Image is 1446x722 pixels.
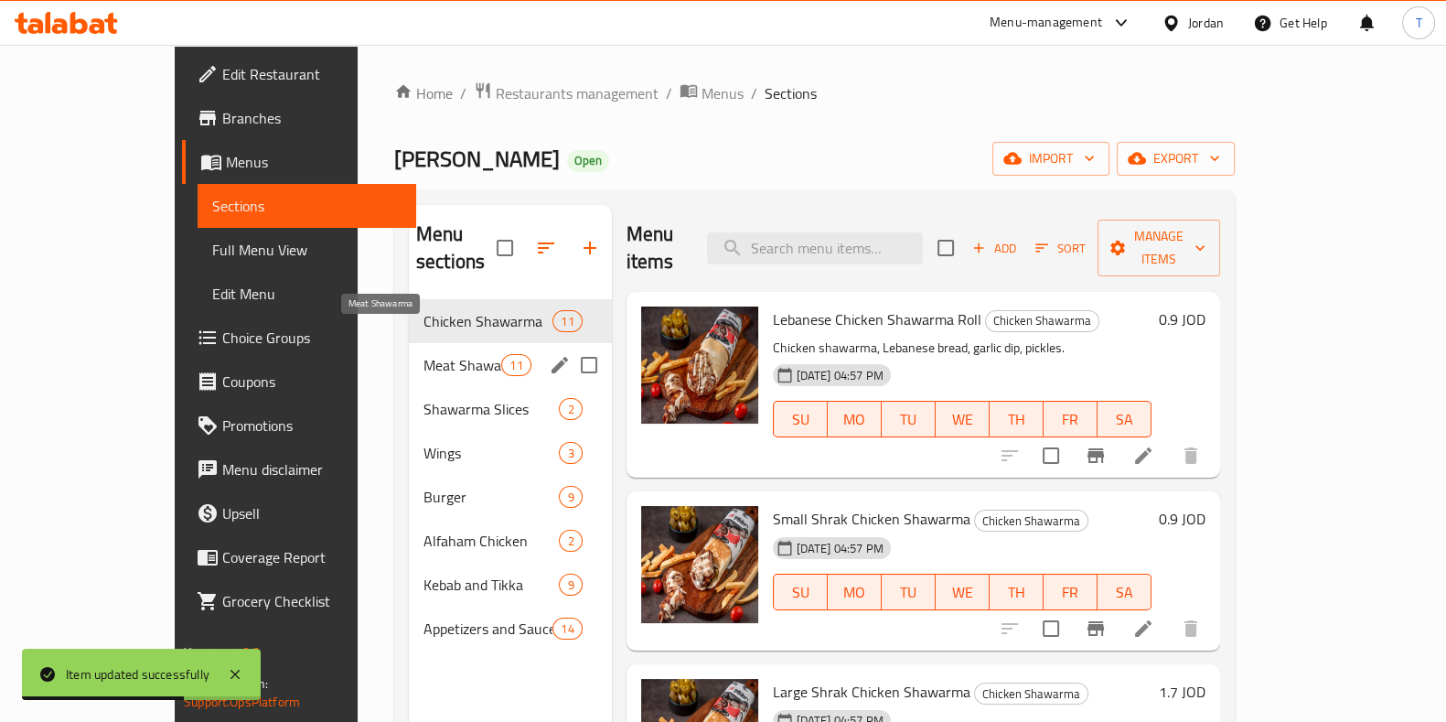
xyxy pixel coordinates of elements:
[222,415,402,436] span: Promotions
[182,316,416,360] a: Choice Groups
[222,327,402,349] span: Choice Groups
[781,406,820,433] span: SU
[409,475,612,519] div: Burger9
[66,664,209,684] div: Item updated successfully
[423,354,501,376] span: Meat Shawarma
[773,678,970,706] span: Large Shrak Chicken Shawarma
[943,579,982,606] span: WE
[990,574,1044,610] button: TH
[641,307,758,424] img: Lebanese Chicken Shawarma Roll
[394,81,1235,105] nav: breadcrumb
[409,292,612,658] nav: Menu sections
[974,510,1088,532] div: Chicken Shawarma
[182,360,416,404] a: Coupons
[423,442,560,464] span: Wings
[198,228,416,272] a: Full Menu View
[486,229,524,267] span: Select all sections
[423,530,560,552] span: Alfaham Chicken
[182,140,416,184] a: Menus
[1032,609,1070,648] span: Select to update
[1044,401,1098,437] button: FR
[553,313,581,330] span: 11
[560,401,581,418] span: 2
[773,306,981,333] span: Lebanese Chicken Shawarma Roll
[965,234,1023,263] span: Add item
[567,153,609,168] span: Open
[773,401,828,437] button: SU
[416,221,497,275] h2: Menu sections
[1131,147,1220,170] span: export
[552,310,582,332] div: items
[997,406,1036,433] span: TH
[997,579,1036,606] span: TH
[789,367,891,384] span: [DATE] 04:57 PM
[986,310,1098,331] span: Chicken Shawarma
[1117,142,1235,176] button: export
[560,533,581,550] span: 2
[1035,238,1086,259] span: Sort
[423,574,560,596] span: Kebab and Tikka
[751,82,757,104] li: /
[702,82,744,104] span: Menus
[222,107,402,129] span: Branches
[975,684,1087,705] span: Chicken Shawarma
[1044,574,1098,610] button: FR
[943,406,982,433] span: WE
[409,299,612,343] div: Chicken Shawarma11
[222,63,402,85] span: Edit Restaurant
[560,445,581,462] span: 3
[1007,147,1095,170] span: import
[781,579,820,606] span: SU
[882,574,936,610] button: TU
[184,690,300,714] a: Support.OpsPlatform
[423,486,560,508] span: Burger
[559,530,582,552] div: items
[1105,406,1144,433] span: SA
[409,563,612,607] div: Kebab and Tikka9
[1159,307,1205,332] h6: 0.9 JOD
[226,151,402,173] span: Menus
[502,357,530,374] span: 11
[927,229,965,267] span: Select section
[882,401,936,437] button: TU
[394,82,453,104] a: Home
[828,401,882,437] button: MO
[1098,401,1151,437] button: SA
[974,683,1088,705] div: Chicken Shawarma
[409,387,612,431] div: Shawarma Slices2
[889,406,928,433] span: TU
[1074,434,1118,478] button: Branch-specific-item
[773,574,828,610] button: SU
[990,12,1102,34] div: Menu-management
[773,337,1151,360] p: Chicken shawarma, Lebanese bread, garlic dip, pickles.
[182,535,416,579] a: Coverage Report
[1105,579,1144,606] span: SA
[1074,607,1118,651] button: Branch-specific-item
[409,431,612,475] div: Wings3
[559,486,582,508] div: items
[789,540,891,557] span: [DATE] 04:57 PM
[423,310,552,332] span: Chicken Shawarma
[936,401,990,437] button: WE
[182,96,416,140] a: Branches
[222,371,402,393] span: Coupons
[765,82,817,104] span: Sections
[423,618,552,640] span: Appetizers and Sauces
[231,641,260,664] span: 1.0.0
[828,574,882,610] button: MO
[641,506,758,623] img: Small Shrak Chicken Shawarma
[474,81,659,105] a: Restaurants management
[460,82,466,104] li: /
[524,226,568,270] span: Sort sections
[1023,234,1098,263] span: Sort items
[773,505,970,533] span: Small Shrak Chicken Shawarma
[423,398,560,420] span: Shawarma Slices
[501,354,530,376] div: items
[965,234,1023,263] button: Add
[1132,618,1154,640] a: Edit menu item
[409,343,612,387] div: Meat Shawarma11edit
[889,579,928,606] span: TU
[567,150,609,172] div: Open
